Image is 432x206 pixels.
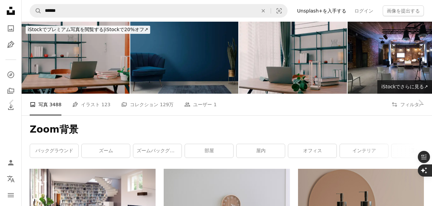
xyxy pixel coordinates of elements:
a: Unsplash+を入手する [293,5,350,16]
button: 画像を提出する [383,5,424,16]
a: バックグラウンド [30,144,78,158]
a: ログイン / 登録する [4,156,18,169]
a: オフィス [288,144,336,158]
a: 写真 [4,22,18,35]
a: 次へ [408,71,432,136]
span: iStockでプレミアム写真を閲覧する | [28,27,105,32]
span: 129万 [160,101,174,108]
a: イラスト 123 [72,94,110,115]
button: メニュー [4,188,18,202]
button: 言語 [4,172,18,186]
h1: Zoom背景 [30,123,424,136]
button: フィルター [391,94,424,115]
a: コレクション 129万 [121,94,173,115]
a: ユーザー 1 [184,94,216,115]
a: ズーム [82,144,130,158]
a: iStockでさらに見る↗ [377,80,432,94]
a: iStockでプレミアム写真を閲覧する|iStockで20%オフ↗ [22,22,154,38]
a: 部屋 [185,144,233,158]
a: 屋内 [237,144,285,158]
a: イラスト [4,38,18,51]
img: レトロなリビングルームのインテリアデザイン [130,22,238,94]
button: 全てクリア [256,4,271,17]
span: iStockで20%オフ ↗ [28,27,148,32]
button: ビジュアル検索 [271,4,287,17]
a: ズームバックグラウンドオフィス [133,144,182,158]
span: 123 [102,101,111,108]
span: iStockでさらに見る ↗ [381,84,428,89]
img: ラップトップと勉強用品の入ったテーブル、今後のオンラインクラスの準備ができています。 [22,22,130,94]
form: サイト内でビジュアルを探す [30,4,288,18]
img: ラップトップと勉強用品の入ったテーブル、今後のオンラインクラスの準備ができています。 [239,22,347,94]
button: Unsplashで検索する [30,4,42,17]
a: 探す [4,68,18,82]
a: ログイン [350,5,377,16]
span: 1 [214,101,217,108]
a: インテリア [340,144,388,158]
